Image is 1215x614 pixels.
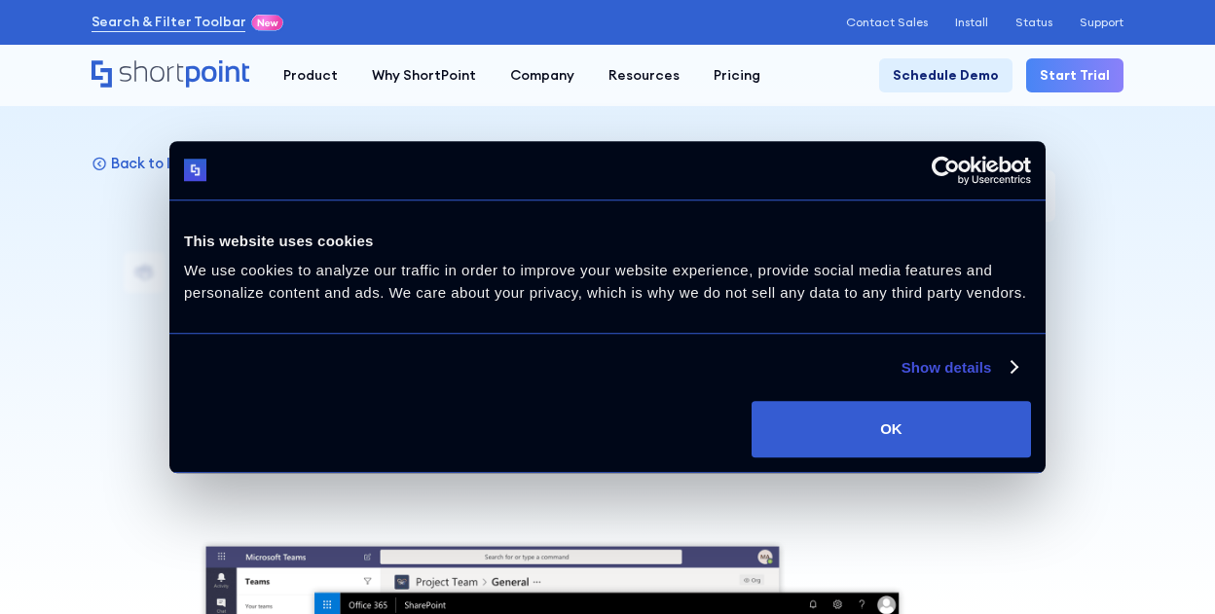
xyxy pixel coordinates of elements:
[592,58,697,92] a: Resources
[846,16,928,29] a: Contact Sales
[111,154,254,172] p: Back to Integrations
[355,58,494,92] a: Why ShortPoint
[184,160,206,182] img: logo
[608,65,680,86] div: Resources
[283,65,338,86] div: Product
[861,156,1031,185] a: Usercentrics Cookiebot - opens in a new window
[184,230,1031,253] div: This website uses cookies
[92,12,246,32] a: Search & Filter Toolbar
[955,16,988,29] a: Install
[267,58,355,92] a: Product
[510,65,574,86] div: Company
[879,58,1012,92] a: Schedule Demo
[184,262,1026,301] span: We use cookies to analyze our traffic in order to improve your website experience, provide social...
[494,58,592,92] a: Company
[714,65,760,86] div: Pricing
[1080,16,1123,29] a: Support
[752,401,1031,457] button: OK
[92,154,254,172] a: Back to Integrations
[372,65,476,86] div: Why ShortPoint
[1026,58,1123,92] a: Start Trial
[92,60,250,90] a: Home
[697,58,778,92] a: Pricing
[1015,16,1052,29] a: Status
[902,356,1016,379] a: Show details
[865,388,1215,614] iframe: Chat Widget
